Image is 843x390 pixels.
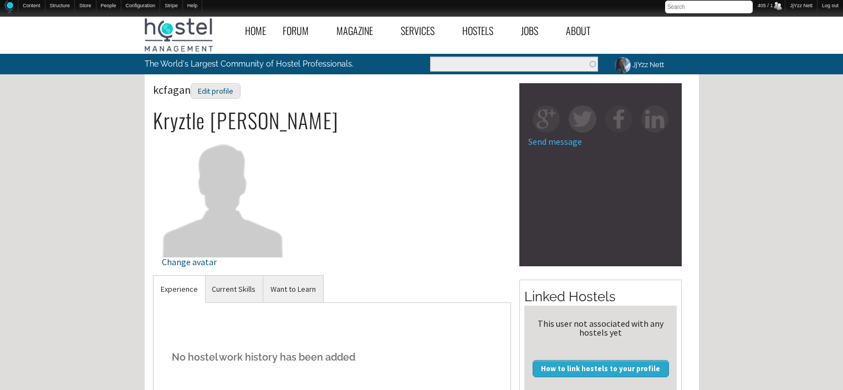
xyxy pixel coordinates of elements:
[191,83,241,99] div: Edit profile
[145,54,376,74] p: The World's Largest Community of Hostel Professionals.
[558,18,610,43] a: About
[237,18,274,43] a: Home
[528,136,582,147] a: Send message
[263,276,323,303] a: Want to Learn
[533,360,669,377] a: How to link hostels to your profile
[191,83,241,97] a: Edit profile
[641,105,668,133] img: in-square.png
[524,287,677,306] h2: Linked Hostels
[4,1,13,13] img: Home
[162,257,284,266] div: Change avatar
[154,276,205,303] a: Experience
[613,55,632,75] img: JjYzz Nett's picture
[274,18,328,43] a: Forum
[569,105,596,133] img: tw-square.png
[205,276,263,303] a: Current Skills
[513,18,558,43] a: Jobs
[454,18,513,43] a: Hostels
[606,54,671,75] a: JjYzz Nett
[605,105,632,133] img: fb-square.png
[153,109,512,132] h2: Kryztle [PERSON_NAME]
[533,105,560,133] img: gp-square.png
[328,18,392,43] a: Magazine
[392,18,454,43] a: Services
[665,1,753,13] input: Search
[529,319,672,337] div: This user not associated with any hostels yet
[153,83,241,97] span: kcfagan
[145,18,213,52] img: Hostel Management Home
[162,340,503,374] h5: No hostel work history has been added
[430,57,598,72] input: Enter the terms you wish to search for.
[162,134,284,257] img: kcfagan's picture
[162,189,284,266] a: Change avatar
